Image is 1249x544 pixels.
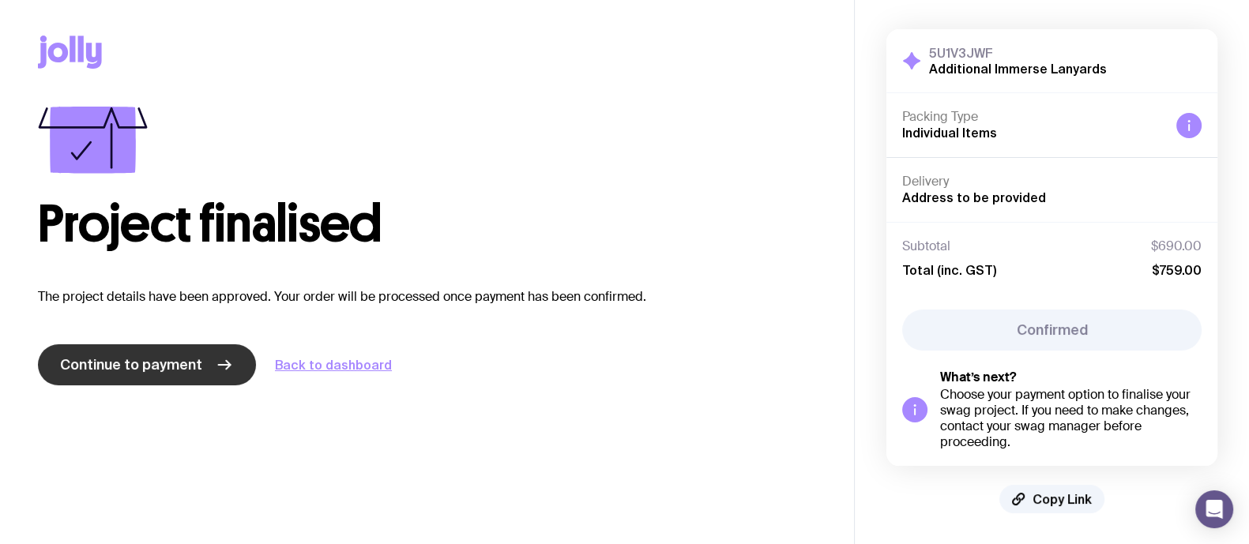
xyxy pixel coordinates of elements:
span: Total (inc. GST) [902,262,996,278]
span: Individual Items [902,126,997,140]
span: Copy Link [1033,491,1092,507]
h4: Packing Type [902,109,1164,125]
a: Back to dashboard [275,355,392,374]
a: Continue to payment [38,344,256,385]
span: $690.00 [1151,238,1202,254]
button: Confirmed [902,310,1202,351]
div: Open Intercom Messenger [1195,490,1233,528]
span: Continue to payment [60,355,202,374]
h4: Delivery [902,174,1202,189]
h2: Additional Immerse Lanyards [929,61,1107,77]
button: Copy Link [999,485,1104,513]
span: Subtotal [902,238,950,254]
div: Choose your payment option to finalise your swag project. If you need to make changes, contact yo... [940,387,1202,450]
h5: What’s next? [940,370,1202,385]
h1: Project finalised [38,199,816,249]
span: $759.00 [1152,262,1202,278]
span: Address to be provided [902,190,1046,204]
p: The project details have been approved. Your order will be processed once payment has been confir... [38,287,816,306]
h3: 5U1V3JWF [929,45,1107,61]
